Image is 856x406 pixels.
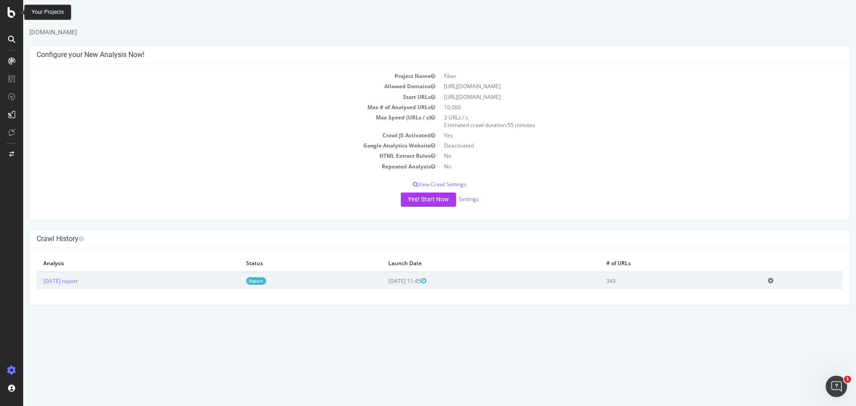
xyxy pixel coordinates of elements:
td: 10,000 [416,102,819,112]
td: 343 [576,272,738,289]
td: [URL][DOMAIN_NAME] [416,81,819,91]
iframe: Intercom live chat [826,376,847,397]
td: Yes [416,130,819,140]
h4: Crawl History [13,234,819,243]
div: [DOMAIN_NAME] [6,28,827,37]
td: Start URLs [13,92,416,102]
td: Crawl JS Activated [13,130,416,140]
a: Report [223,277,243,285]
span: 1 [844,376,851,383]
td: Google Analytics Website [13,140,416,151]
td: [URL][DOMAIN_NAME] [416,92,819,102]
th: Status [216,255,358,272]
td: Deactivated [416,140,819,151]
button: Yes! Start Now [378,193,433,207]
td: HTML Extract Rules [13,151,416,161]
div: Your Projects [32,8,64,16]
th: # of URLs [576,255,738,272]
td: Allowed Domains [13,81,416,91]
span: 55 minutes [484,121,512,129]
div: Fiber [6,9,827,28]
h4: Configure your New Analysis Now! [13,50,819,59]
span: [DATE] 11:45 [365,277,403,285]
td: Max # of Analysed URLs [13,102,416,112]
p: View Crawl Settings [13,180,819,188]
th: Analysis [13,255,216,272]
td: No [416,151,819,161]
td: Fiber [416,71,819,81]
td: 3 URLs / s Estimated crawl duration: [416,112,819,130]
th: Launch Date [358,255,576,272]
a: Settings [436,195,456,203]
td: Project Name [13,71,416,81]
td: Max Speed (URLs / s) [13,112,416,130]
td: Repeated Analysis [13,161,416,172]
td: No [416,161,819,172]
a: [DATE] report [20,277,54,285]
